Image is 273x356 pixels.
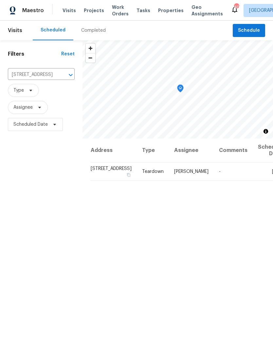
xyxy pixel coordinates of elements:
[13,104,33,111] span: Assignee
[262,127,270,135] button: Toggle attribution
[233,24,265,37] button: Schedule
[264,128,268,135] span: Toggle attribution
[13,121,48,128] span: Scheduled Date
[8,70,56,80] input: Search for an address...
[234,4,239,10] div: 40
[158,7,184,14] span: Properties
[191,4,223,17] span: Geo Assignments
[8,51,61,57] h1: Filters
[169,139,214,162] th: Assignee
[90,139,137,162] th: Address
[81,27,106,34] div: Completed
[63,7,76,14] span: Visits
[112,4,129,17] span: Work Orders
[13,87,24,94] span: Type
[238,27,260,35] span: Schedule
[61,51,75,57] div: Reset
[174,169,209,174] span: [PERSON_NAME]
[86,44,95,53] button: Zoom in
[66,70,75,80] button: Open
[136,8,150,13] span: Tasks
[41,27,65,33] div: Scheduled
[84,7,104,14] span: Projects
[214,139,253,162] th: Comments
[219,169,221,174] span: -
[86,53,95,63] button: Zoom out
[91,166,132,171] span: [STREET_ADDRESS]
[177,84,184,95] div: Map marker
[137,139,169,162] th: Type
[22,7,44,14] span: Maestro
[8,23,22,38] span: Visits
[126,172,132,178] button: Copy Address
[142,169,164,174] span: Teardown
